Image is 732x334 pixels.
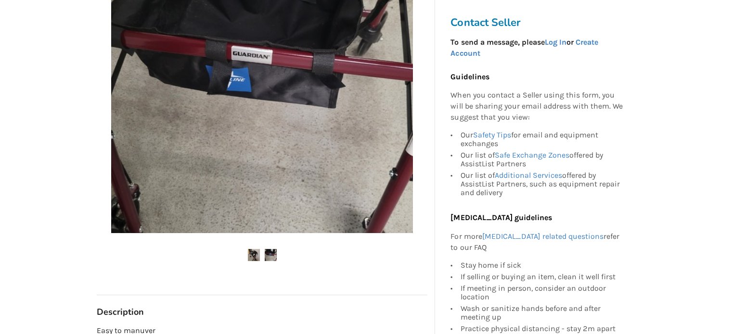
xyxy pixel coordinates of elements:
[460,261,623,271] div: Stay home if sick
[482,232,603,241] a: [MEDICAL_DATA] related questions
[265,249,277,261] img: four whell walker-fully loaded-walker-mobility-port moody-assistlist-listing
[450,16,628,29] h3: Contact Seller
[460,131,623,149] div: Our for email and equipment exchanges
[450,37,598,58] strong: To send a message, please or
[544,37,566,47] a: Log In
[460,271,623,283] div: If selling or buying an item, clean it well first
[473,130,511,139] a: Safety Tips
[450,213,552,222] b: [MEDICAL_DATA] guidelines
[450,90,623,124] p: When you contact a Seller using this form, you will be sharing your email address with them. We s...
[494,150,569,160] a: Safe Exchange Zones
[450,72,489,81] b: Guidelines
[460,170,623,197] div: Our list of offered by AssistList Partners, such as equipment repair and delivery
[460,303,623,323] div: Wash or sanitize hands before and after meeting up
[494,171,562,180] a: Additional Services
[460,149,623,170] div: Our list of offered by AssistList Partners
[450,231,623,253] p: For more refer to our FAQ
[460,283,623,303] div: If meeting in person, consider an outdoor location
[248,249,260,261] img: four whell walker-fully loaded-walker-mobility-port moody-assistlist-listing
[97,307,427,318] h3: Description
